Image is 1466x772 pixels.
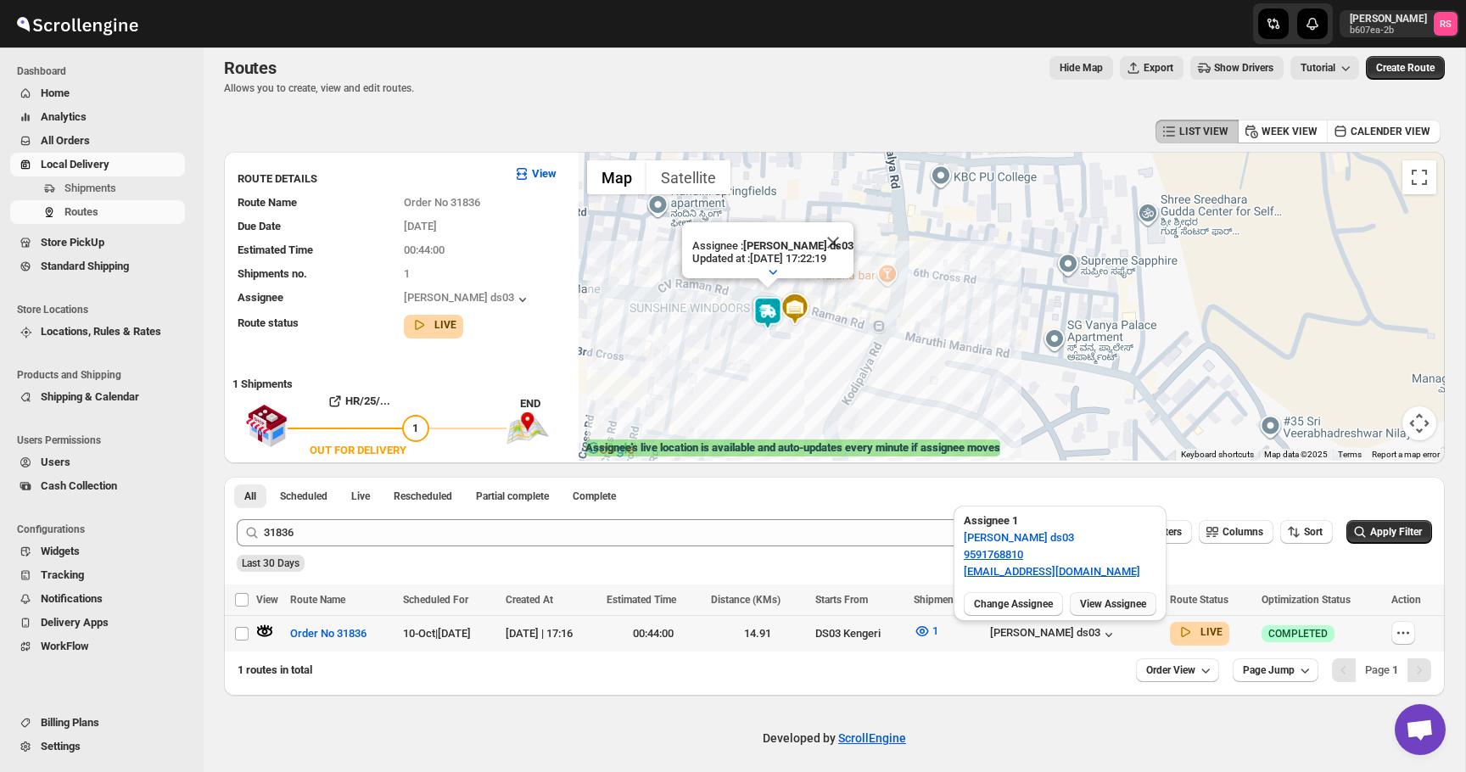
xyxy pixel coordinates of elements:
p: b607ea-2b [1350,25,1427,36]
button: Map action label [1049,56,1113,80]
span: Locations, Rules & Rates [41,325,161,338]
button: View Assignee [1070,592,1156,616]
button: [PERSON_NAME] ds03 [954,524,1084,551]
span: Home [41,87,70,99]
span: Last 30 Days [242,557,299,569]
span: Notifications [41,592,103,605]
span: Scheduled For [403,594,468,606]
div: Open chat [1395,704,1446,755]
b: LIVE [1200,626,1223,638]
b: 1 [1392,663,1398,676]
button: LIVE [1177,624,1223,641]
span: Users Permissions [17,434,192,447]
img: Google [583,439,639,461]
span: Order View [1146,663,1195,677]
span: Routes [64,205,98,218]
button: LIVE [411,316,456,333]
button: Apply Filter [1346,520,1432,544]
button: Notifications [10,587,185,611]
button: HR/25/... [288,388,429,415]
button: LIST VIEW [1155,120,1239,143]
button: [PERSON_NAME] ds03 [990,626,1117,643]
a: Report a map error [1372,450,1440,459]
a: ScrollEngine [838,731,906,745]
text: RS [1440,19,1452,30]
span: Users [41,456,70,468]
button: Columns [1199,520,1273,544]
p: Updated at : [DATE] 17:22:19 [692,252,853,265]
div: 00:44:00 [607,625,701,642]
button: Order View [1136,658,1219,682]
img: ScrollEngine [14,3,141,45]
span: Shipping & Calendar [41,390,139,403]
b: 1 Shipments [224,369,293,390]
button: Order No 31836 [280,620,377,647]
span: Hide Map [1060,61,1103,75]
button: WorkFlow [10,635,185,658]
span: COMPLETED [1268,627,1328,641]
button: [PERSON_NAME] ds03 [404,291,531,308]
div: END [520,395,570,412]
span: All Orders [41,134,90,147]
span: Starts From [815,594,868,606]
span: Rescheduled [394,489,452,503]
span: Optimization Status [1262,594,1351,606]
span: Order No 31836 [404,196,480,209]
label: Assignee's live location is available and auto-updates every minute if assignee moves [585,439,1000,456]
button: Map camera controls [1402,406,1436,440]
a: [EMAIL_ADDRESS][DOMAIN_NAME] [964,565,1140,578]
span: Shipments [64,182,116,194]
span: Route Name [290,594,345,606]
span: 1 [404,267,410,280]
div: OUT FOR DELIVERY [310,442,406,459]
button: Create Route [1366,56,1445,80]
button: CALENDER VIEW [1327,120,1441,143]
span: Columns [1223,526,1263,538]
h3: ROUTE DETAILS [238,171,500,187]
span: Page [1365,663,1398,676]
span: Route status [238,316,299,329]
span: Tutorial [1301,62,1335,74]
button: Show satellite imagery [646,160,730,194]
button: Change Assignee [964,592,1063,616]
button: Page Jump [1233,658,1318,682]
span: Cash Collection [41,479,117,492]
span: Route Status [1170,594,1228,606]
span: Delivery Apps [41,616,109,629]
span: Tracking [41,568,84,581]
button: User menu [1340,10,1459,37]
span: Dashboard [17,64,192,78]
span: Apply Filter [1370,526,1422,538]
span: Change Assignee [974,597,1053,611]
button: Tutorial [1290,56,1359,80]
nav: Pagination [1332,658,1431,682]
b: Assignee 1 [964,514,1018,527]
span: Assignee [238,291,283,304]
button: All Orders [10,129,185,153]
button: Cash Collection [10,474,185,498]
span: WorkFlow [41,640,89,652]
span: [PERSON_NAME] ds03 [964,529,1074,546]
span: Show Drivers [1214,61,1273,75]
span: 1 [932,624,938,637]
button: WEEK VIEW [1238,120,1328,143]
button: Export [1120,56,1183,80]
span: Map data ©2025 [1264,450,1328,459]
button: Show street map [587,160,646,194]
p: Developed by [763,730,906,747]
span: Complete [573,489,616,503]
button: Close [813,222,853,263]
div: [DATE] | 17:16 [506,625,596,642]
b: [PERSON_NAME] ds03 [743,239,853,252]
span: Widgets [41,545,80,557]
img: trip_end.png [506,412,549,445]
span: Sort [1304,526,1323,538]
span: Partial complete [476,489,549,503]
span: Shipments no. [238,267,307,280]
button: All routes [234,484,266,508]
button: Toggle fullscreen view [1402,160,1436,194]
span: Store PickUp [41,236,104,249]
span: Export [1144,61,1173,75]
